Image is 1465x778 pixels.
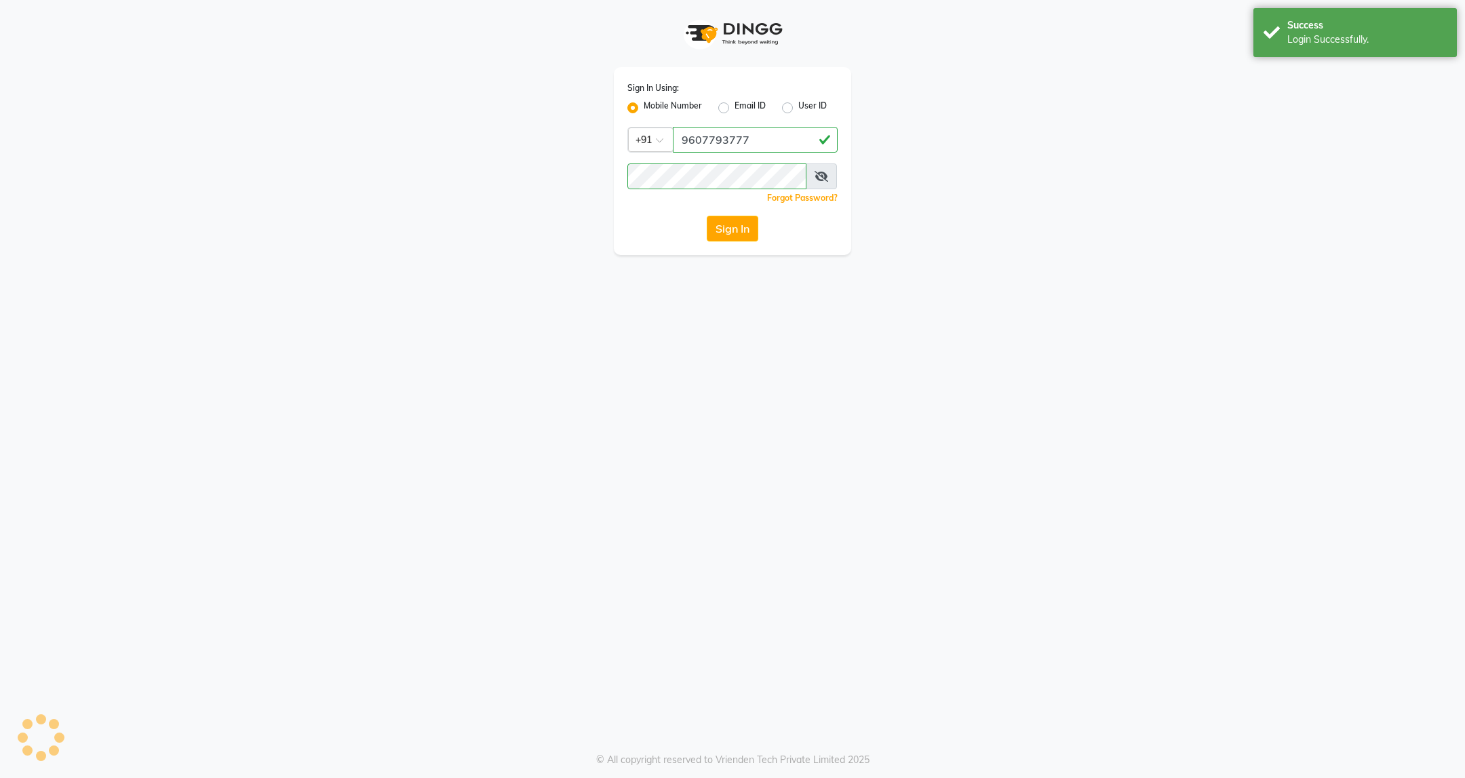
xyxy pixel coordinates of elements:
[627,82,679,94] label: Sign In Using:
[735,100,766,116] label: Email ID
[678,14,787,54] img: logo1.svg
[627,163,806,189] input: Username
[1287,33,1447,47] div: Login Successfully.
[767,193,838,203] a: Forgot Password?
[644,100,702,116] label: Mobile Number
[798,100,827,116] label: User ID
[1287,18,1447,33] div: Success
[707,216,758,241] button: Sign In
[673,127,838,153] input: Username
